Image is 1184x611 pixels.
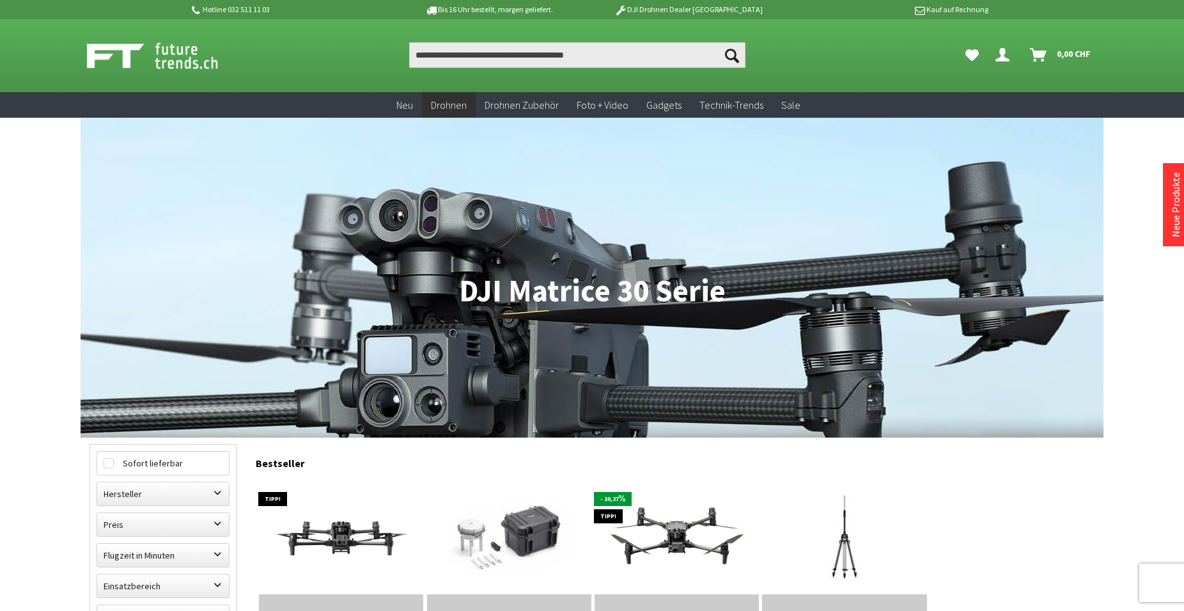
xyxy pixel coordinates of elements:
[422,92,476,118] a: Drohnen
[90,275,1094,307] h1: DJI Matrice 30 Serie
[595,490,759,583] img: Matrice 30 (M30)
[97,544,229,567] label: Flugzeit in Minuten
[389,2,588,17] p: Bis 16 Uhr bestellt, morgen geliefert.
[256,444,1094,476] div: Bestseller
[485,99,559,111] span: Drohnen Zubehör
[387,92,422,118] a: Neu
[772,92,809,118] a: Sale
[646,99,682,111] span: Gadgets
[690,92,772,118] a: Technik-Trends
[577,99,628,111] span: Foto + Video
[1169,172,1182,237] a: Neue Produkte
[476,92,568,118] a: Drohnen Zubehör
[431,99,467,111] span: Drohnen
[637,92,690,118] a: Gadgets
[259,490,423,583] img: Matrice 30 T (M30T)
[97,482,229,505] label: Hersteller
[97,452,229,475] label: Sofort lieferbar
[97,575,229,598] label: Einsatzbereich
[990,42,1020,68] a: Dein Konto
[432,479,586,594] img: DJI Enterprise D-RTK 3 Multifunctional Station
[1057,44,1091,64] span: 0,00 CHF
[189,2,389,17] p: Hotline 032 511 11 03
[396,99,413,111] span: Neu
[589,2,788,17] p: DJI Drohnen Dealer [GEOGRAPHIC_DATA]
[87,40,246,72] img: Shop Futuretrends - zur Startseite wechseln
[699,99,763,111] span: Technik-Trends
[97,513,229,536] label: Preis
[788,2,988,17] p: Kauf auf Rechnung
[768,479,921,594] img: DJI Enterprise DJI D-RTK 3 Survey Pole Tripod Kit
[959,42,985,68] a: Meine Favoriten
[568,92,637,118] a: Foto + Video
[409,42,745,68] input: Produkt, Marke, Kategorie, EAN, Artikelnummer…
[719,42,745,68] button: Suchen
[1025,42,1097,68] a: Warenkorb
[781,99,800,111] span: Sale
